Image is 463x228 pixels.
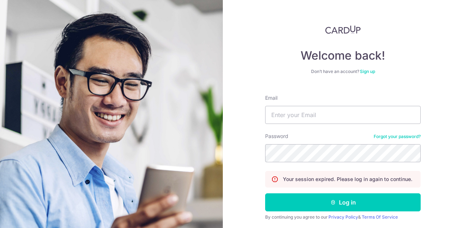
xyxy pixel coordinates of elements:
[265,94,277,102] label: Email
[265,214,421,220] div: By continuing you agree to our &
[374,134,421,139] a: Forgot your password?
[362,214,398,220] a: Terms Of Service
[328,214,358,220] a: Privacy Policy
[283,176,412,183] p: Your session expired. Please log in again to continue.
[265,48,421,63] h4: Welcome back!
[360,69,375,74] a: Sign up
[325,25,361,34] img: CardUp Logo
[265,193,421,211] button: Log in
[265,69,421,74] div: Don’t have an account?
[265,133,288,140] label: Password
[265,106,421,124] input: Enter your Email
